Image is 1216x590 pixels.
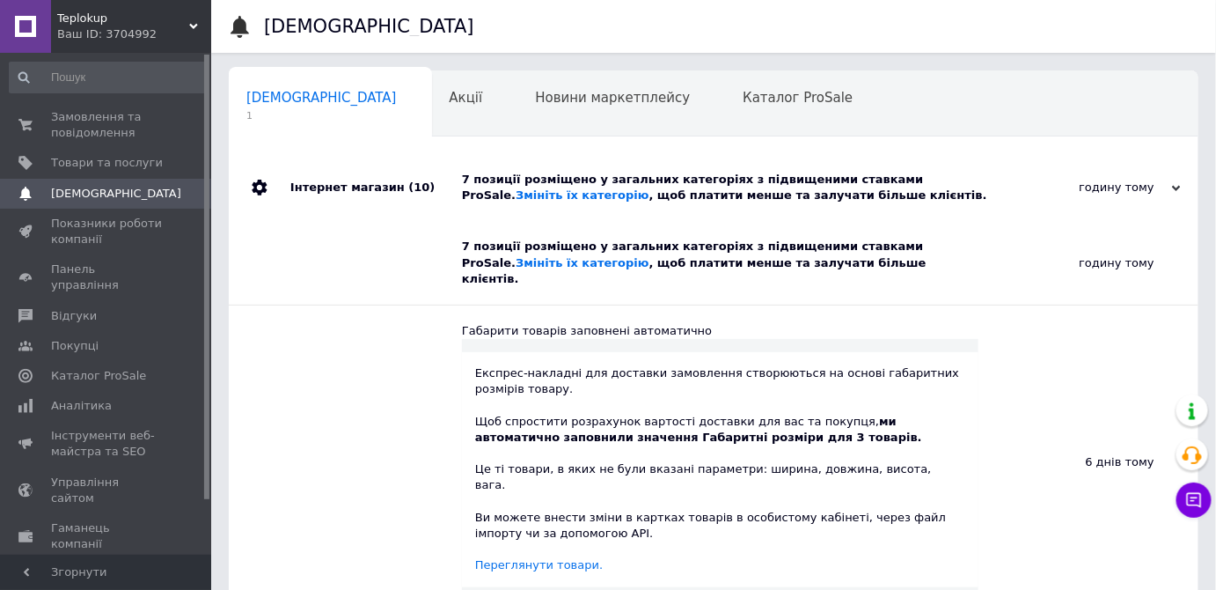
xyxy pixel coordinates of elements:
[51,186,181,202] span: [DEMOGRAPHIC_DATA]
[1176,483,1212,518] button: Чат з покупцем
[516,188,648,202] a: Змініть їх категорію
[51,475,163,506] span: Управління сайтом
[743,90,853,106] span: Каталог ProSale
[246,109,397,122] span: 1
[462,239,978,287] div: 7 позиції розміщено у загальних категоріях з підвищеними ставками ProSale. , щоб платити менше та...
[57,26,211,42] div: Ваш ID: 3704992
[57,11,189,26] span: Teplokup
[51,308,97,324] span: Відгуки
[51,398,112,414] span: Аналітика
[51,262,163,293] span: Панель управління
[246,90,397,106] span: [DEMOGRAPHIC_DATA]
[1005,180,1181,195] div: годину тому
[475,558,603,572] a: Переглянути товари.
[51,155,163,171] span: Товари та послуги
[408,181,435,194] span: (10)
[9,62,208,93] input: Пошук
[516,256,648,269] a: Змініть їх категорію
[535,90,690,106] span: Новини маркетплейсу
[290,154,462,221] div: Інтернет магазин
[450,90,483,106] span: Акції
[264,16,474,37] h1: [DEMOGRAPHIC_DATA]
[51,338,99,354] span: Покупці
[475,415,922,444] b: ми автоматично заповнили значення Габаритні розміри для 3 товарів.
[978,221,1198,305] div: годину тому
[462,323,978,339] div: Габарити товарів заповнені автоматично
[462,172,1005,203] div: 7 позиції розміщено у загальних категоріях з підвищеними ставками ProSale. , щоб платити менше та...
[51,520,163,552] span: Гаманець компанії
[51,428,163,460] span: Інструменти веб-майстра та SEO
[475,365,965,573] div: Експрес-накладні для доставки замовлення створюються на основі габаритних розмірів товару. Щоб сп...
[51,216,163,247] span: Показники роботи компанії
[51,109,163,141] span: Замовлення та повідомлення
[51,368,146,384] span: Каталог ProSale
